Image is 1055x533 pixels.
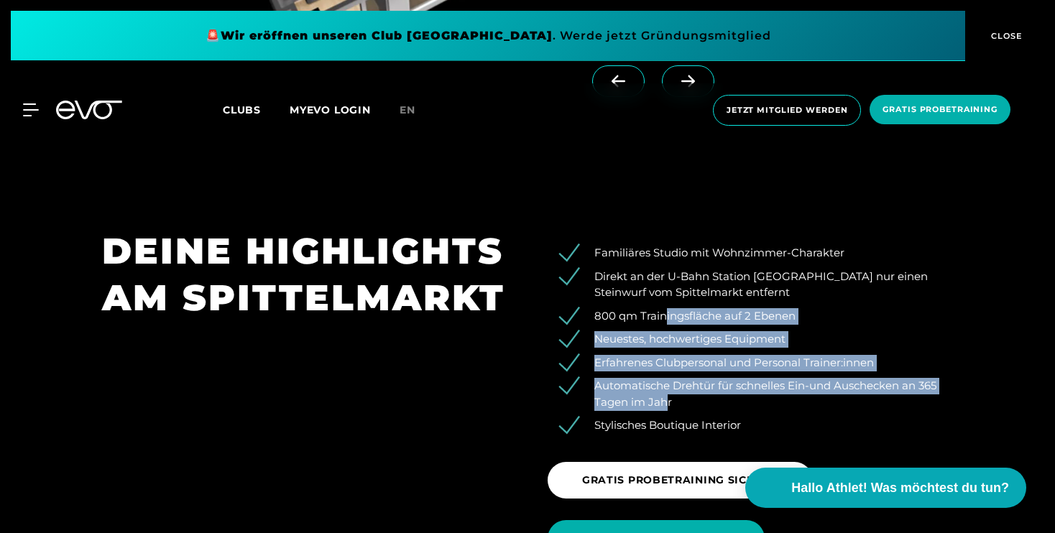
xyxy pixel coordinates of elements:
button: CLOSE [965,11,1044,61]
li: Stylisches Boutique Interior [569,417,953,434]
span: CLOSE [987,29,1023,42]
li: Automatische Drehtür für schnelles Ein-und Auschecken an 365 Tagen im Jahr [569,378,953,410]
li: Neuestes, hochwertiges Equipment [569,331,953,348]
li: Familiäres Studio mit Wohnzimmer-Charakter [569,245,953,261]
span: Hallo Athlet! Was möchtest du tun? [791,478,1009,498]
span: GRATIS PROBETRAINING SICHERN [582,473,778,488]
a: en [400,102,433,119]
a: Gratis Probetraining [865,95,1015,126]
span: Clubs [223,103,261,116]
a: Jetzt Mitglied werden [709,95,865,126]
a: MYEVO LOGIN [290,103,371,116]
li: Erfahrenes Clubpersonal und Personal Trainer:innen [569,355,953,371]
a: GRATIS PROBETRAINING SICHERN [548,451,819,509]
span: Gratis Probetraining [883,103,998,116]
span: Jetzt Mitglied werden [727,104,847,116]
li: Direkt an der U-Bahn Station [GEOGRAPHIC_DATA] nur einen Steinwurf vom Spittelmarkt entfernt [569,269,953,301]
a: Clubs [223,103,290,116]
li: 800 qm Trainingsfläche auf 2 Ebenen [569,308,953,325]
button: Hallo Athlet! Was möchtest du tun? [745,468,1026,508]
span: en [400,103,415,116]
h1: DEINE HIGHLIGHTS AM SPITTELMARKT [102,228,507,321]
